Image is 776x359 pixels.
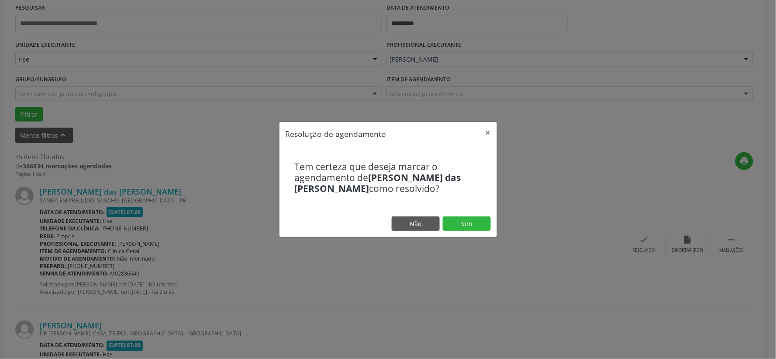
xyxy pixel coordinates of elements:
[295,161,482,195] h4: Tem certeza que deseja marcar o agendamento de como resolvido?
[286,128,386,139] h5: Resolução de agendamento
[295,171,461,195] b: [PERSON_NAME] das [PERSON_NAME]
[392,216,440,231] button: Não
[443,216,491,231] button: Sim
[479,122,497,143] button: Close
